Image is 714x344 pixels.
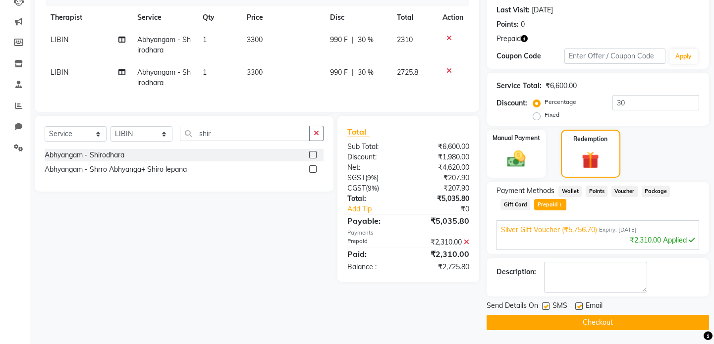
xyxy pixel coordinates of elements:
[493,134,540,143] label: Manual Payment
[545,110,559,119] label: Fixed
[51,68,68,77] span: LIBIN
[340,204,420,214] a: Add Tip
[397,68,418,77] span: 2725.8
[487,315,709,330] button: Checkout
[496,5,530,15] div: Last Visit:
[347,127,370,137] span: Total
[408,194,477,204] div: ₹5,035.80
[197,6,240,29] th: Qty
[545,98,576,106] label: Percentage
[340,215,408,227] div: Payable:
[408,262,477,272] div: ₹2,725.80
[501,225,597,235] span: Silver Gift Voucher (₹5,756.70)
[347,184,366,193] span: CGST
[352,35,354,45] span: |
[330,35,348,45] span: 990 F
[487,300,538,313] span: Send Details On
[330,67,348,78] span: 990 F
[669,49,698,64] button: Apply
[496,267,536,277] div: Description:
[552,300,567,313] span: SMS
[203,35,207,44] span: 1
[358,67,374,78] span: 30 %
[137,68,191,87] span: Abhyangam - Shirodhara
[340,162,408,173] div: Net:
[496,98,527,108] div: Discount:
[532,5,553,15] div: [DATE]
[352,67,354,78] span: |
[500,199,530,210] span: Gift Card
[496,81,542,91] div: Service Total:
[180,126,310,141] input: Search or Scan
[45,6,131,29] th: Therapist
[501,235,695,246] div: ₹2,310.00 Applied
[347,173,365,182] span: SGST
[367,174,377,182] span: 9%
[368,184,377,192] span: 9%
[45,150,124,160] div: Abhyangam - Shirodhara
[340,183,408,194] div: ( )
[576,149,604,171] img: _gift.svg
[611,186,638,197] span: Voucher
[340,194,408,204] div: Total:
[397,35,413,44] span: 2310
[247,35,263,44] span: 3300
[340,262,408,272] div: Balance :
[496,186,554,196] span: Payment Methods
[137,35,191,54] span: Abhyangam - Shirodhara
[496,51,564,61] div: Coupon Code
[340,248,408,260] div: Paid:
[324,6,391,29] th: Disc
[573,135,607,144] label: Redemption
[391,6,437,29] th: Total
[564,49,665,64] input: Enter Offer / Coupon Code
[347,229,469,237] div: Payments
[247,68,263,77] span: 3300
[131,6,197,29] th: Service
[521,19,525,30] div: 0
[408,237,477,247] div: ₹2,310.00
[496,19,519,30] div: Points:
[340,142,408,152] div: Sub Total:
[437,6,469,29] th: Action
[203,68,207,77] span: 1
[408,162,477,173] div: ₹4,620.00
[408,248,477,260] div: ₹2,310.00
[408,183,477,194] div: ₹207.90
[496,34,521,44] span: Prepaid
[501,148,531,169] img: _cash.svg
[408,215,477,227] div: ₹5,035.80
[241,6,324,29] th: Price
[408,173,477,183] div: ₹207.90
[45,164,187,175] div: Abhyangam - Shrro Abhyanga+ Shiro lepana
[586,186,607,197] span: Points
[340,152,408,162] div: Discount:
[558,186,582,197] span: Wallet
[340,237,408,247] div: Prepaid
[408,142,477,152] div: ₹6,600.00
[642,186,670,197] span: Package
[420,204,477,214] div: ₹0
[534,199,566,210] span: Prepaid
[586,300,603,313] span: Email
[358,35,374,45] span: 30 %
[546,81,577,91] div: ₹6,600.00
[558,202,563,208] span: 1
[340,173,408,183] div: ( )
[51,35,68,44] span: LIBIN
[599,226,637,234] span: Expiry: [DATE]
[408,152,477,162] div: ₹1,980.00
